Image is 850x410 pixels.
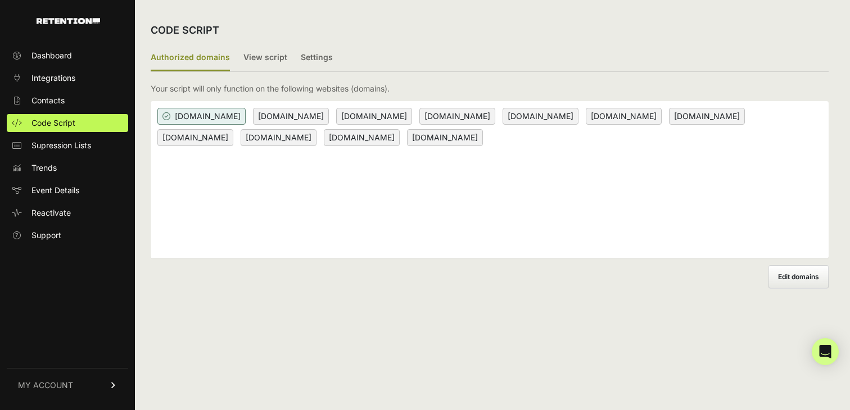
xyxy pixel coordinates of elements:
[7,114,128,132] a: Code Script
[7,136,128,154] a: Supression Lists
[157,129,233,146] span: [DOMAIN_NAME]
[31,72,75,84] span: Integrations
[31,185,79,196] span: Event Details
[419,108,495,125] span: [DOMAIN_NAME]
[7,47,128,65] a: Dashboard
[31,50,72,61] span: Dashboard
[812,338,839,365] div: Open Intercom Messenger
[503,108,578,125] span: [DOMAIN_NAME]
[31,117,75,129] span: Code Script
[151,83,390,94] p: Your script will only function on the following websites (domains).
[243,45,287,71] label: View script
[31,162,57,174] span: Trends
[253,108,329,125] span: [DOMAIN_NAME]
[7,204,128,222] a: Reactivate
[7,69,128,87] a: Integrations
[31,140,91,151] span: Supression Lists
[301,45,333,71] label: Settings
[31,95,65,106] span: Contacts
[336,108,412,125] span: [DOMAIN_NAME]
[31,207,71,218] span: Reactivate
[324,129,400,146] span: [DOMAIN_NAME]
[7,92,128,110] a: Contacts
[7,159,128,177] a: Trends
[157,108,246,125] span: [DOMAIN_NAME]
[18,380,73,391] span: MY ACCOUNT
[7,181,128,199] a: Event Details
[778,272,819,281] span: Edit domains
[37,18,100,24] img: Retention.com
[151,45,230,71] label: Authorized domains
[151,22,219,38] h2: CODE SCRIPT
[407,129,483,146] span: [DOMAIN_NAME]
[31,230,61,241] span: Support
[241,129,317,146] span: [DOMAIN_NAME]
[586,108,662,125] span: [DOMAIN_NAME]
[669,108,745,125] span: [DOMAIN_NAME]
[7,368,128,402] a: MY ACCOUNT
[7,226,128,244] a: Support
